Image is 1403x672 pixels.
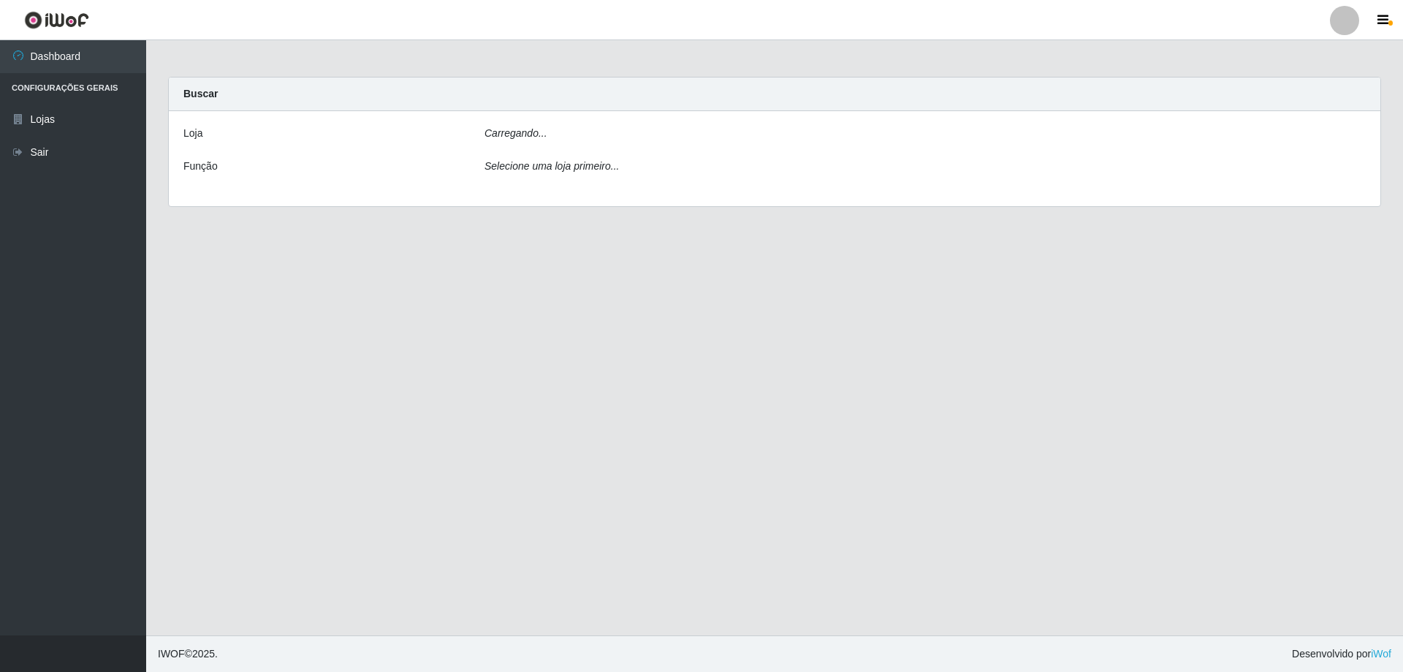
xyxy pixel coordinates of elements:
label: Função [183,159,218,174]
i: Carregando... [484,127,547,139]
strong: Buscar [183,88,218,99]
span: IWOF [158,648,185,660]
i: Selecione uma loja primeiro... [484,160,619,172]
img: CoreUI Logo [24,11,89,29]
span: Desenvolvido por [1292,646,1391,662]
span: © 2025 . [158,646,218,662]
label: Loja [183,126,202,141]
a: iWof [1371,648,1391,660]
